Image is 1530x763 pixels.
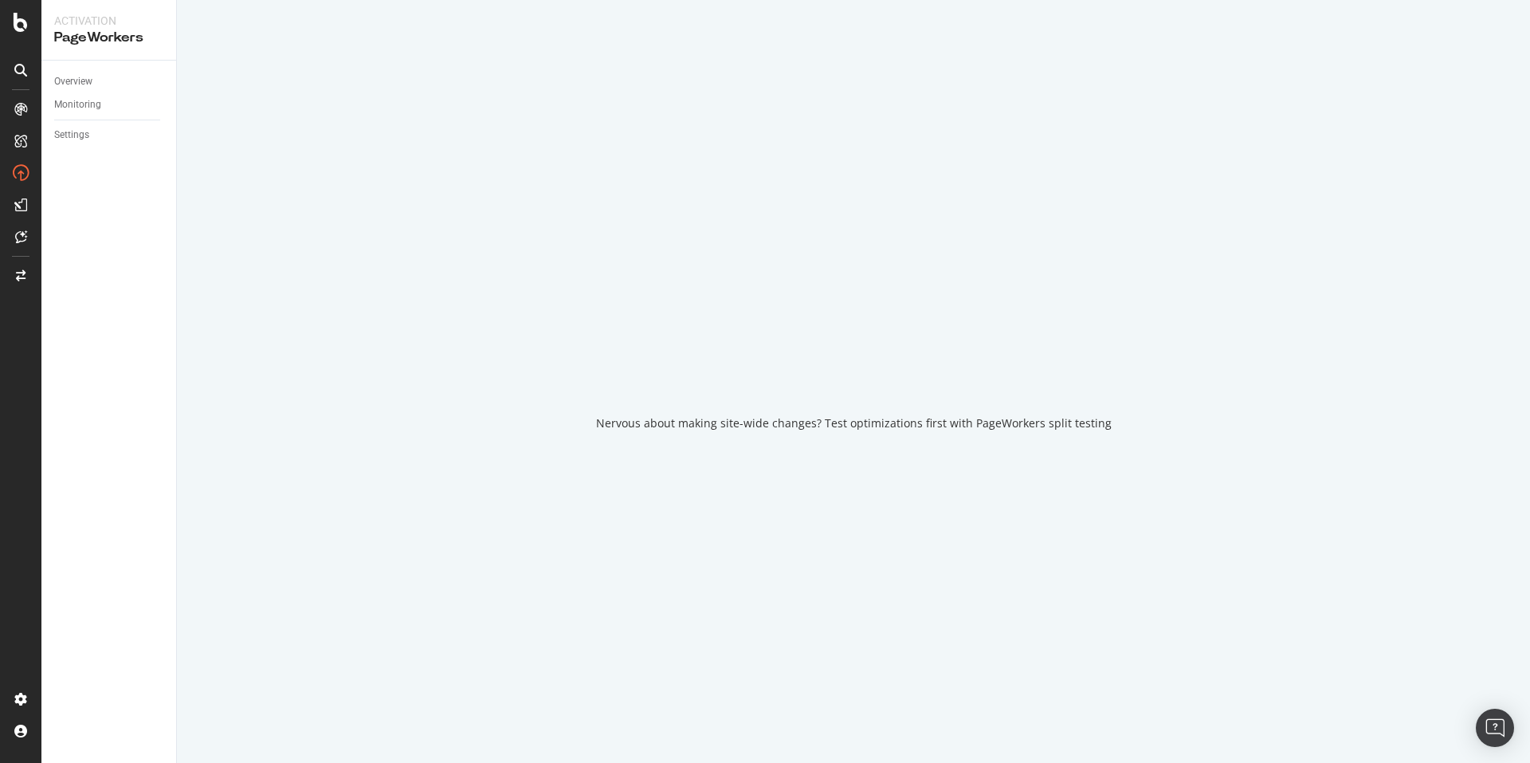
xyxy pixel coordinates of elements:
[54,13,163,29] div: Activation
[596,415,1112,431] div: Nervous about making site-wide changes? Test optimizations first with PageWorkers split testing
[54,96,165,113] a: Monitoring
[54,96,101,113] div: Monitoring
[796,332,911,390] div: animation
[54,29,163,47] div: PageWorkers
[54,127,165,144] a: Settings
[54,73,165,90] a: Overview
[54,127,89,144] div: Settings
[1476,709,1514,747] div: Open Intercom Messenger
[54,73,92,90] div: Overview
